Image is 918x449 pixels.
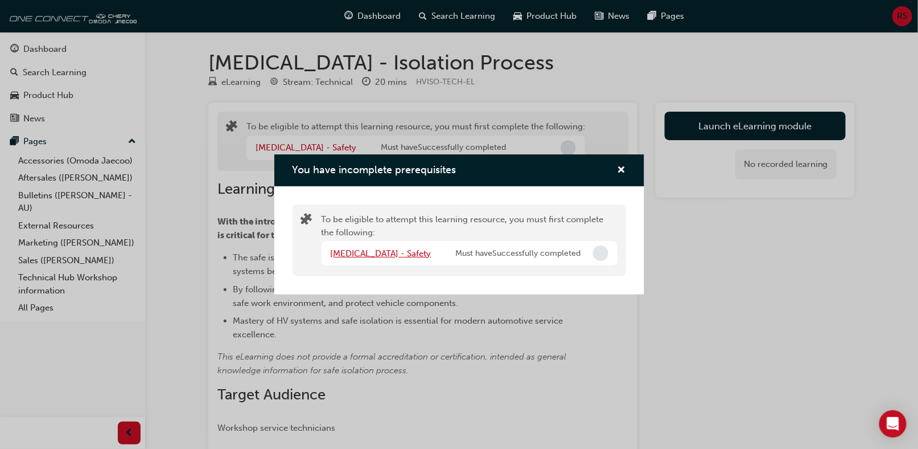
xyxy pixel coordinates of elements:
span: Incomplete [593,246,608,261]
button: cross-icon [618,164,626,178]
div: To be eligible to attempt this learning resource, you must first complete the following: [322,213,618,268]
a: [MEDICAL_DATA] - Safety [331,248,431,259]
span: Must have Successfully completed [456,247,581,260]
span: cross-icon [618,166,626,176]
span: You have incomplete prerequisites [293,164,456,176]
div: You have incomplete prerequisites [274,154,644,295]
div: Open Intercom Messenger [879,410,907,438]
span: puzzle-icon [301,214,312,227]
